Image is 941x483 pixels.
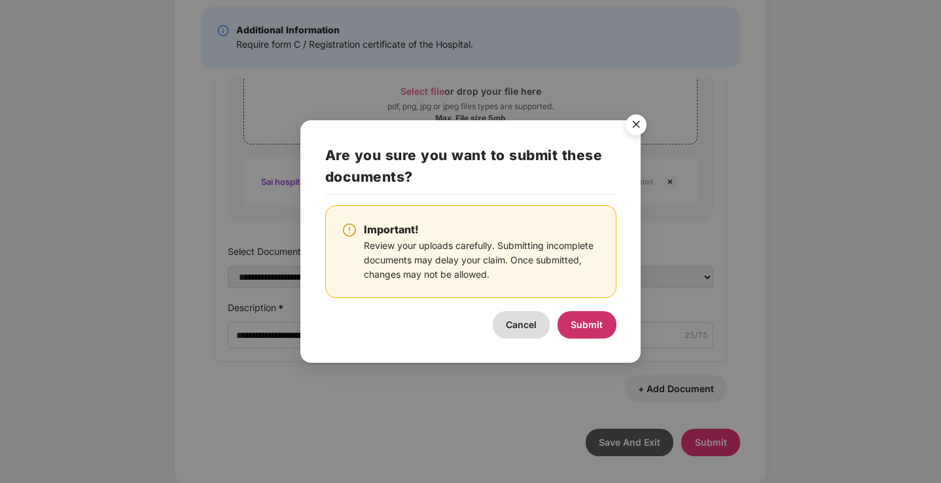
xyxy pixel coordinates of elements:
div: Important! [364,222,600,238]
div: Review your uploads carefully. Submitting incomplete documents may delay your claim. Once submitt... [364,239,600,282]
span: Submit [571,319,603,330]
h2: Are you sure you want to submit these documents? [325,144,616,195]
button: Submit [558,311,616,339]
img: svg+xml;base64,PHN2ZyB4bWxucz0iaHR0cDovL3d3dy53My5vcmcvMjAwMC9zdmciIHdpZHRoPSI1NiIgaGVpZ2h0PSI1Ni... [618,108,654,145]
button: Cancel [493,311,550,339]
button: Close [618,108,653,143]
img: svg+xml;base64,PHN2ZyBpZD0iV2FybmluZ18tXzI0eDI0IiBkYXRhLW5hbWU9Ildhcm5pbmcgLSAyNHgyNCIgeG1sbnM9Im... [342,222,357,238]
